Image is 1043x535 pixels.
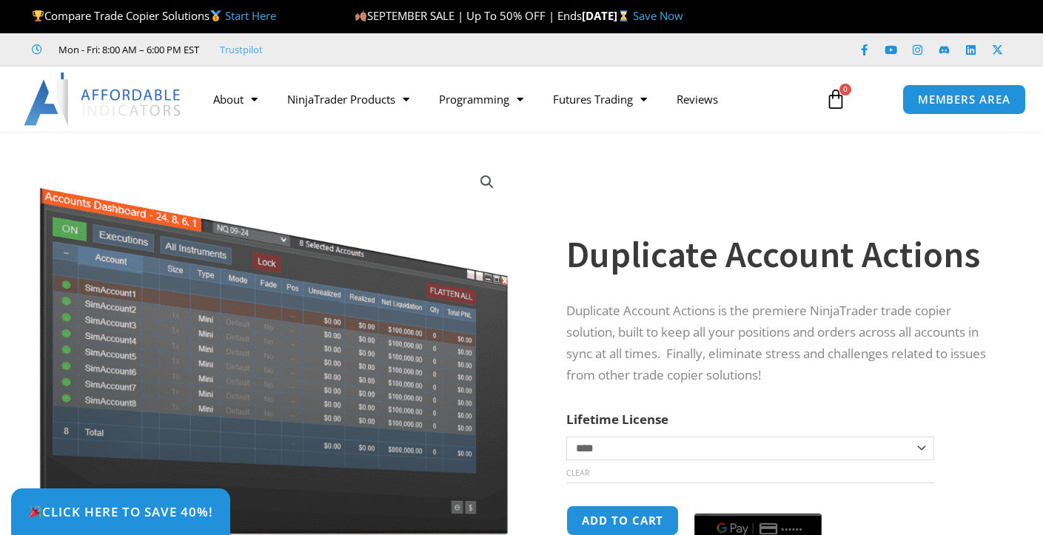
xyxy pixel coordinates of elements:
[566,300,999,386] p: Duplicate Account Actions is the premiere NinjaTrader trade copier solution, built to keep all yo...
[582,8,633,23] strong: [DATE]
[55,41,199,58] span: Mon - Fri: 8:00 AM – 6:00 PM EST
[803,78,868,121] a: 0
[29,505,41,518] img: 🎉
[355,10,366,21] img: 🍂
[24,73,183,126] img: LogoAI | Affordable Indicators – NinjaTrader
[32,8,276,23] span: Compare Trade Copier Solutions
[902,84,1026,115] a: MEMBERS AREA
[33,10,44,21] img: 🏆
[220,41,263,58] a: Trustpilot
[618,10,629,21] img: ⌛
[424,82,538,116] a: Programming
[198,82,814,116] nav: Menu
[538,82,662,116] a: Futures Trading
[28,505,213,518] span: Click Here to save 40%!
[566,411,668,428] label: Lifetime License
[355,8,582,23] span: SEPTEMBER SALE | Up To 50% OFF | Ends
[839,84,851,95] span: 0
[11,488,230,535] a: 🎉Click Here to save 40%!
[566,468,589,478] a: Clear options
[662,82,733,116] a: Reviews
[566,229,999,280] h1: Duplicate Account Actions
[918,94,1010,105] span: MEMBERS AREA
[225,8,276,23] a: Start Here
[272,82,424,116] a: NinjaTrader Products
[474,169,500,195] a: View full-screen image gallery
[210,10,221,21] img: 🥇
[198,82,272,116] a: About
[633,8,683,23] a: Save Now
